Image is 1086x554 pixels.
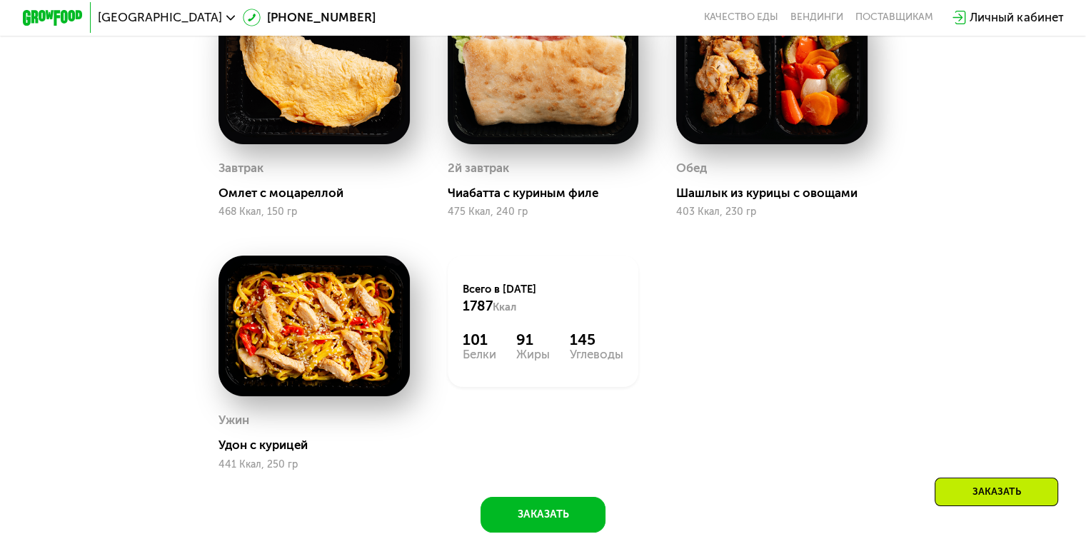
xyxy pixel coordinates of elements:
div: Завтрак [218,157,263,180]
div: поставщикам [855,11,933,24]
div: Шашлык из курицы с овощами [676,186,879,201]
div: Заказать [935,478,1058,506]
div: Чиабатта с куриным филе [448,186,650,201]
div: Углеводы [570,348,623,361]
span: Ккал [493,301,516,313]
button: Заказать [481,497,605,533]
div: 101 [463,331,496,348]
a: [PHONE_NUMBER] [243,9,376,26]
div: Удон с курицей [218,438,421,453]
div: Омлет с моцареллой [218,186,421,201]
div: Белки [463,348,496,361]
div: 2й завтрак [448,157,509,180]
div: Ужин [218,409,249,432]
a: Вендинги [790,11,843,24]
div: 91 [516,331,550,348]
div: 475 Ккал, 240 гр [448,206,639,218]
div: 403 Ккал, 230 гр [676,206,868,218]
div: Жиры [516,348,550,361]
div: 145 [570,331,623,348]
div: Всего в [DATE] [463,282,623,315]
span: 1787 [463,298,493,314]
div: Личный кабинет [970,9,1063,26]
div: 441 Ккал, 250 гр [218,459,410,470]
div: Обед [676,157,707,180]
a: Качество еды [704,11,778,24]
span: [GEOGRAPHIC_DATA] [98,11,222,24]
div: 468 Ккал, 150 гр [218,206,410,218]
